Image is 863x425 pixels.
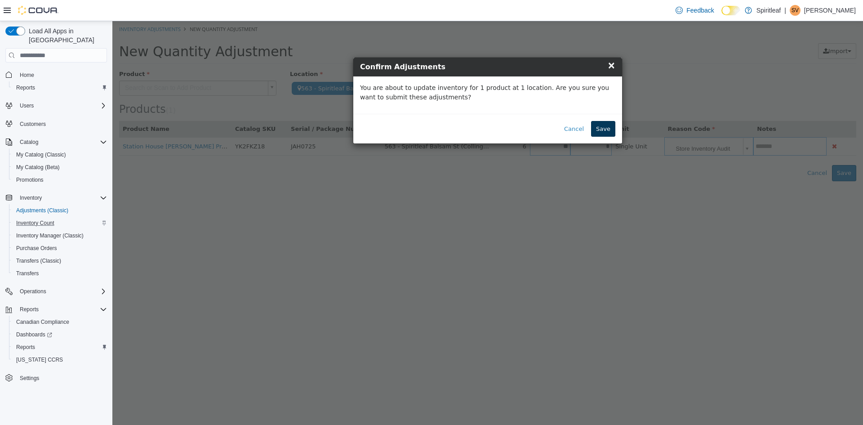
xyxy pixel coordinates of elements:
[16,304,42,315] button: Reports
[13,218,58,228] a: Inventory Count
[20,102,34,109] span: Users
[16,70,38,81] a: Home
[804,5,856,16] p: [PERSON_NAME]
[9,161,111,174] button: My Catalog (Beta)
[16,119,49,130] a: Customers
[5,64,107,408] nav: Complex example
[2,285,111,298] button: Operations
[16,344,35,351] span: Reports
[13,149,70,160] a: My Catalog (Classic)
[13,82,107,93] span: Reports
[756,5,781,16] p: Spiritleaf
[13,243,107,254] span: Purchase Orders
[16,373,43,384] a: Settings
[16,331,52,338] span: Dashboards
[18,6,58,15] img: Cova
[16,137,42,148] button: Catalog
[13,354,107,365] span: Washington CCRS
[16,257,61,264] span: Transfers (Classic)
[16,286,107,297] span: Operations
[13,82,39,93] a: Reports
[16,304,107,315] span: Reports
[25,27,107,45] span: Load All Apps in [GEOGRAPHIC_DATA]
[13,354,67,365] a: [US_STATE] CCRS
[16,270,39,277] span: Transfers
[16,151,66,158] span: My Catalog (Classic)
[16,192,45,203] button: Inventory
[13,174,107,185] span: Promotions
[16,286,50,297] button: Operations
[16,84,35,91] span: Reports
[13,255,107,266] span: Transfers (Classic)
[2,192,111,204] button: Inventory
[13,205,72,216] a: Adjustments (Classic)
[9,267,111,280] button: Transfers
[20,288,46,295] span: Operations
[16,100,107,111] span: Users
[2,371,111,385] button: Settings
[16,232,84,239] span: Inventory Manager (Classic)
[20,139,38,146] span: Catalog
[20,194,42,201] span: Inventory
[13,268,42,279] a: Transfers
[13,268,107,279] span: Transfers
[13,218,107,228] span: Inventory Count
[13,243,61,254] a: Purchase Orders
[13,329,56,340] a: Dashboards
[2,136,111,148] button: Catalog
[686,6,714,15] span: Feedback
[13,149,107,160] span: My Catalog (Classic)
[9,217,111,229] button: Inventory Count
[9,353,111,366] button: [US_STATE] CCRS
[2,68,111,81] button: Home
[13,317,73,327] a: Canadian Compliance
[13,162,107,173] span: My Catalog (Beta)
[9,255,111,267] button: Transfers (Classic)
[20,375,39,382] span: Settings
[479,100,503,116] button: Save
[9,242,111,255] button: Purchase Orders
[16,356,63,363] span: [US_STATE] CCRS
[16,69,107,80] span: Home
[13,205,107,216] span: Adjustments (Classic)
[447,100,476,116] button: Cancel
[13,174,47,185] a: Promotions
[784,5,786,16] p: |
[16,176,44,183] span: Promotions
[248,40,503,51] h4: Confirm Adjustments
[495,39,503,49] span: ×
[16,118,107,130] span: Customers
[13,342,107,353] span: Reports
[9,174,111,186] button: Promotions
[13,162,63,173] a: My Catalog (Beta)
[16,192,107,203] span: Inventory
[2,303,111,316] button: Reports
[9,341,111,353] button: Reports
[13,230,107,241] span: Inventory Manager (Classic)
[16,164,60,171] span: My Catalog (Beta)
[2,99,111,112] button: Users
[721,6,740,15] input: Dark Mode
[16,318,69,326] span: Canadian Compliance
[2,117,111,130] button: Customers
[16,219,54,227] span: Inventory Count
[13,230,87,241] a: Inventory Manager (Classic)
[16,372,107,384] span: Settings
[20,306,39,313] span: Reports
[20,72,34,79] span: Home
[672,1,717,19] a: Feedback
[13,317,107,327] span: Canadian Compliance
[13,342,39,353] a: Reports
[9,81,111,94] button: Reports
[792,5,799,16] span: SV
[13,329,107,340] span: Dashboards
[9,148,111,161] button: My Catalog (Classic)
[20,121,46,128] span: Customers
[9,328,111,341] a: Dashboards
[16,207,68,214] span: Adjustments (Classic)
[16,137,107,148] span: Catalog
[16,100,37,111] button: Users
[9,229,111,242] button: Inventory Manager (Classic)
[9,316,111,328] button: Canadian Compliance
